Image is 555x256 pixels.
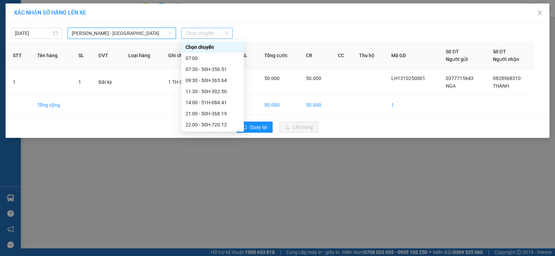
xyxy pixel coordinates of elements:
[493,76,521,81] span: 0828968310
[391,76,425,81] span: LH1310250001
[168,79,208,85] span: 1 TH GIẤY - ĐỒ ĂN
[306,76,321,81] span: 50.000
[186,121,240,129] div: 22:00 - 50H-720.12
[186,54,240,62] div: 07:00
[446,49,459,54] span: Số ĐT
[300,42,332,69] th: CR
[259,96,300,115] td: 50.000
[537,10,543,16] span: close
[73,42,93,69] th: SL
[7,42,32,69] th: STT
[353,42,386,69] th: Thu hộ
[300,96,332,115] td: 50.000
[186,43,240,51] div: Chọn chuyến
[264,76,280,81] span: 50.000
[32,42,73,69] th: Tên hàng
[530,3,549,23] button: Close
[186,88,240,95] div: 11:30 - 50H-302.50
[332,42,353,69] th: CC
[93,42,123,69] th: ĐVT
[181,42,244,53] div: Chọn chuyến
[386,96,440,115] td: 1
[280,122,318,133] button: uploadLên hàng
[386,42,440,69] th: Mã GD
[14,9,86,16] span: XÁC NHẬN SỐ HÀNG LÊN XE
[15,29,52,37] input: 13/10/2025
[78,79,81,85] span: 1
[242,125,247,130] span: rollback
[186,65,240,73] div: 07:30 - 50H-350.51
[163,42,224,69] th: Ghi chú
[123,42,163,69] th: Loại hàng
[250,123,267,131] span: Quay lại
[259,42,300,69] th: Tổng cước
[493,49,506,54] span: Số ĐT
[186,99,240,106] div: 14:00 - 51H-084.41
[93,69,123,96] td: Bất kỳ
[446,83,456,89] span: NGA
[186,110,240,117] div: 21:00 - 50H-368.19
[446,76,473,81] span: 0377715643
[186,28,229,38] span: Chọn chuyến
[446,56,468,62] span: Người gửi
[7,69,32,96] td: 1
[186,77,240,84] div: 09:30 - 50H-363.64
[168,31,172,35] span: down
[32,96,73,115] td: Tổng cộng
[72,28,172,38] span: Phan Rí - Sài Gòn
[493,56,519,62] span: Người nhận
[237,122,273,133] button: rollbackQuay lại
[493,83,509,89] span: THÀNH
